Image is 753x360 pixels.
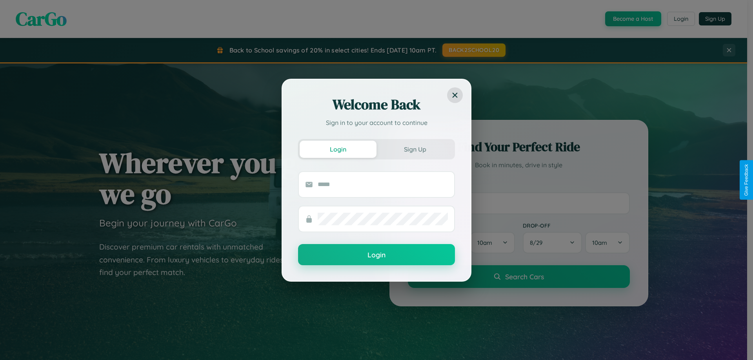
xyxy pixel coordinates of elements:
[298,244,455,265] button: Login
[376,141,453,158] button: Sign Up
[298,118,455,127] p: Sign in to your account to continue
[298,95,455,114] h2: Welcome Back
[744,164,749,196] div: Give Feedback
[300,141,376,158] button: Login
